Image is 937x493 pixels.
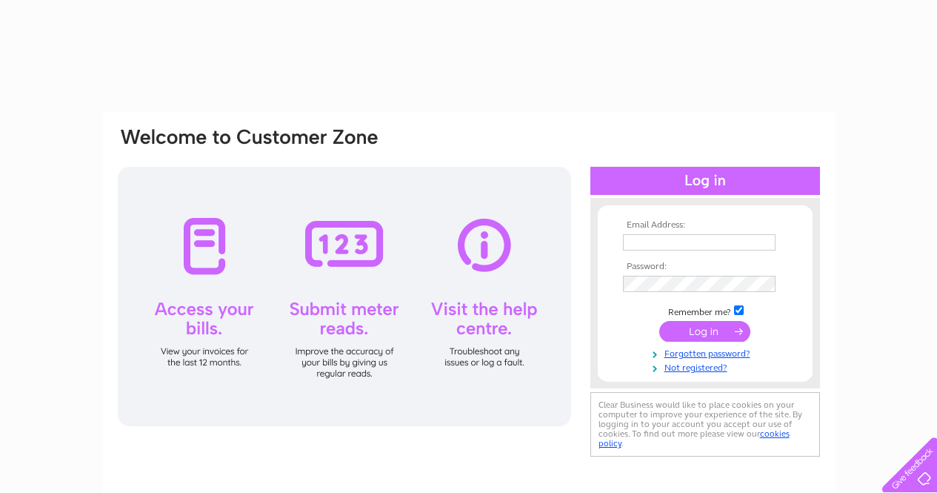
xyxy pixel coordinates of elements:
div: Clear Business would like to place cookies on your computer to improve your experience of the sit... [590,392,820,457]
th: Email Address: [619,220,791,231]
td: Remember me? [619,303,791,318]
input: Submit [659,321,750,342]
a: Forgotten password? [623,345,791,360]
a: cookies policy [598,429,790,449]
a: Not registered? [623,360,791,374]
th: Password: [619,262,791,272]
